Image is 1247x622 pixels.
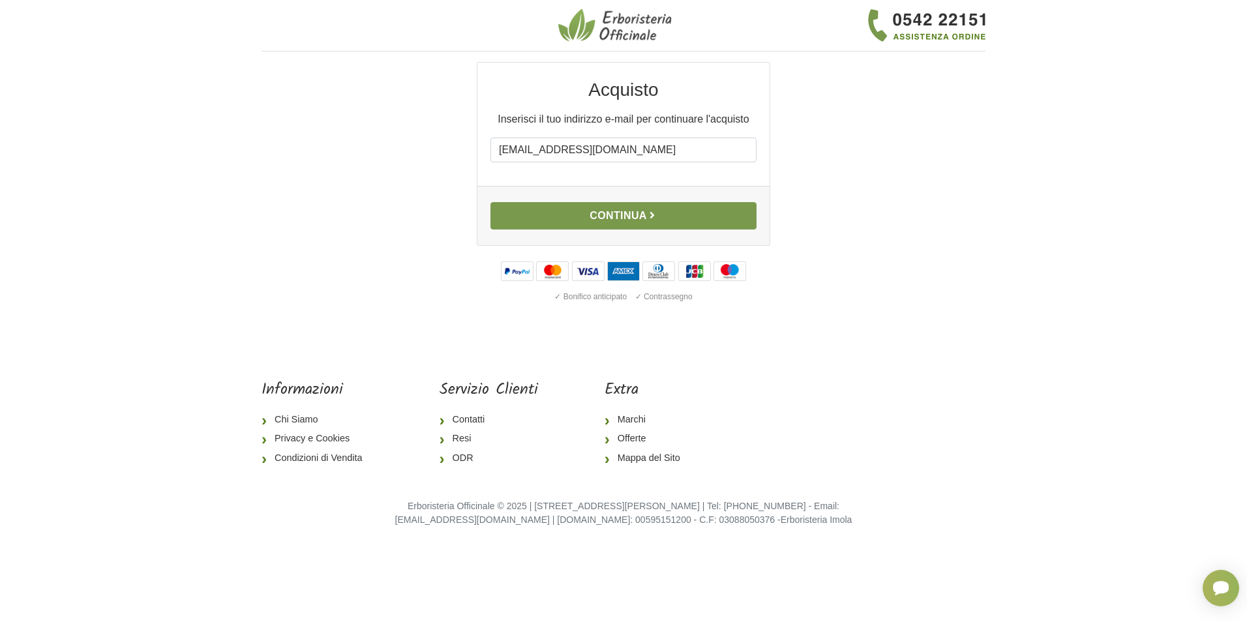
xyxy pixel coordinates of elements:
[558,8,676,43] img: Erboristeria Officinale
[605,449,691,468] a: Mappa del Sito
[440,429,538,449] a: Resi
[490,202,757,230] button: Continua
[552,288,629,305] div: ✓ Bonifico anticipato
[605,429,691,449] a: Offerte
[490,138,757,162] input: Il tuo indirizzo e-mail
[440,381,538,400] h5: Servizio Clienti
[605,410,691,430] a: Marchi
[781,514,852,525] a: Erboristeria Imola
[605,381,691,400] h5: Extra
[757,381,985,426] iframe: fb:page Facebook Social Plugin
[633,288,695,305] div: ✓ Contrassegno
[490,78,757,101] h2: Acquisto
[262,449,372,468] a: Condizioni di Vendita
[440,449,538,468] a: ODR
[262,429,372,449] a: Privacy e Cookies
[440,410,538,430] a: Contatti
[395,501,852,526] small: Erboristeria Officinale © 2025 | [STREET_ADDRESS][PERSON_NAME] | Tel: [PHONE_NUMBER] - Email: [EM...
[1203,570,1239,606] iframe: Smartsupp widget button
[262,410,372,430] a: Chi Siamo
[490,111,757,127] p: Inserisci il tuo indirizzo e-mail per continuare l'acquisto
[262,381,372,400] h5: Informazioni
